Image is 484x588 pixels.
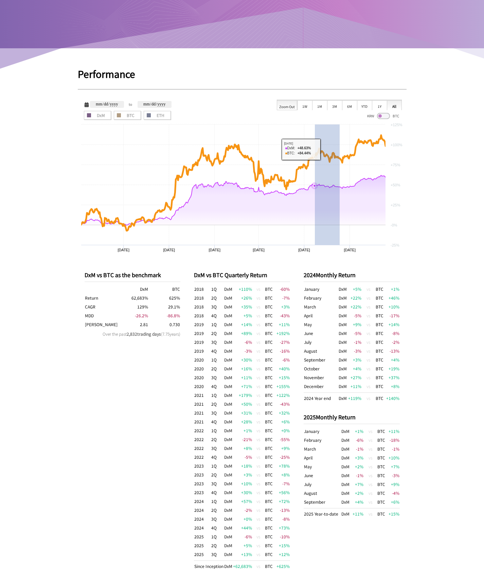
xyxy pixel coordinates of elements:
td: BTC [265,364,273,373]
td: 2Q [211,400,224,408]
td: 2019 [194,320,211,329]
td: July [304,338,337,347]
td: BTC [377,436,386,444]
td: vs [252,302,265,311]
td: -5 % [348,329,362,338]
td: +16 % [233,364,252,373]
td: BTC [265,320,273,329]
td: +18 % [233,461,252,470]
td: vs [252,364,265,373]
div: 1M [312,100,327,110]
td: 2Q [211,293,224,302]
td: +71 % [233,382,252,391]
td: BTC [375,382,386,393]
text: -0% [391,223,397,227]
td: BTC [265,426,273,435]
td: DxM [224,302,233,311]
text: [DATE] [209,248,220,252]
div: 6M [342,100,357,110]
text: -25% [391,243,399,247]
td: BTC [375,285,386,293]
td: +15 % [273,373,290,382]
td: 2Q [211,329,224,338]
td: May [304,320,337,329]
td: -25 % [273,453,290,461]
td: +4 % [386,355,400,364]
td: DxM [337,382,348,393]
td: -3 % [233,347,252,355]
span: BTC [116,113,139,117]
td: 29.1 % [148,302,180,311]
td: BTC [375,311,386,320]
th: DxM [116,285,148,293]
td: +140 % [386,393,400,403]
td: BTC [265,417,273,426]
text: +50% [391,183,400,187]
td: BTC [265,355,273,364]
td: 129 % [116,302,148,311]
td: BTC [375,293,386,302]
td: 2018 [194,302,211,311]
span: KRW [367,113,374,118]
td: April [304,453,341,462]
td: +179 % [233,391,252,400]
td: August [304,347,337,355]
td: September [304,355,337,364]
td: +11 % [233,373,252,382]
td: 2019 [194,329,211,338]
td: -5 % [348,311,362,320]
td: DxM [224,347,233,355]
td: DxM [337,302,348,311]
td: vs [252,461,265,470]
span: to [129,101,133,108]
td: 0.730 [148,320,180,329]
td: 2024 Year end [304,393,337,403]
td: BTC [265,347,273,355]
td: 4Q [211,347,224,355]
td: +10 % [386,453,400,462]
td: -13 % [386,347,400,355]
td: 2021 [194,391,211,400]
td: -5 % [233,453,252,461]
td: -3 % [348,347,362,355]
td: BTC [265,391,273,400]
td: -1 % [350,444,364,453]
p: 2024 Monthly Return [304,271,400,279]
td: vs [252,373,265,382]
p: 2025 Monthly Return [304,413,400,421]
text: [DATE] [253,248,265,252]
td: vs [252,426,265,435]
td: vs [252,453,265,461]
td: +0 % [273,426,290,435]
text: +75% [391,163,400,167]
td: +5 % [233,311,252,320]
td: vs [362,311,375,320]
text: +125% [391,123,402,127]
td: 3Q [211,373,224,382]
td: 3Q [211,408,224,417]
td: +32 % [273,408,290,417]
td: DxM [224,311,233,320]
td: 2Q [211,435,224,444]
td: DxM [224,391,233,400]
td: 2022 [194,453,211,461]
td: +35 % [233,302,252,311]
td: vs [252,400,265,408]
td: vs [362,302,375,311]
td: +89 % [233,329,252,338]
td: vs [252,444,265,453]
td: 1Q [211,426,224,435]
td: May [304,462,341,471]
td: BTC [375,355,386,364]
td: DxM [224,338,233,347]
td: BTC [265,373,273,382]
td: DxM [224,364,233,373]
td: BTC [265,302,273,311]
td: DxM [224,373,233,382]
td: BTC [375,364,386,373]
td: DxM [337,320,348,329]
td: vs [364,444,377,453]
td: vs [362,338,375,347]
td: BTC [265,293,273,302]
td: vs [252,311,265,320]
